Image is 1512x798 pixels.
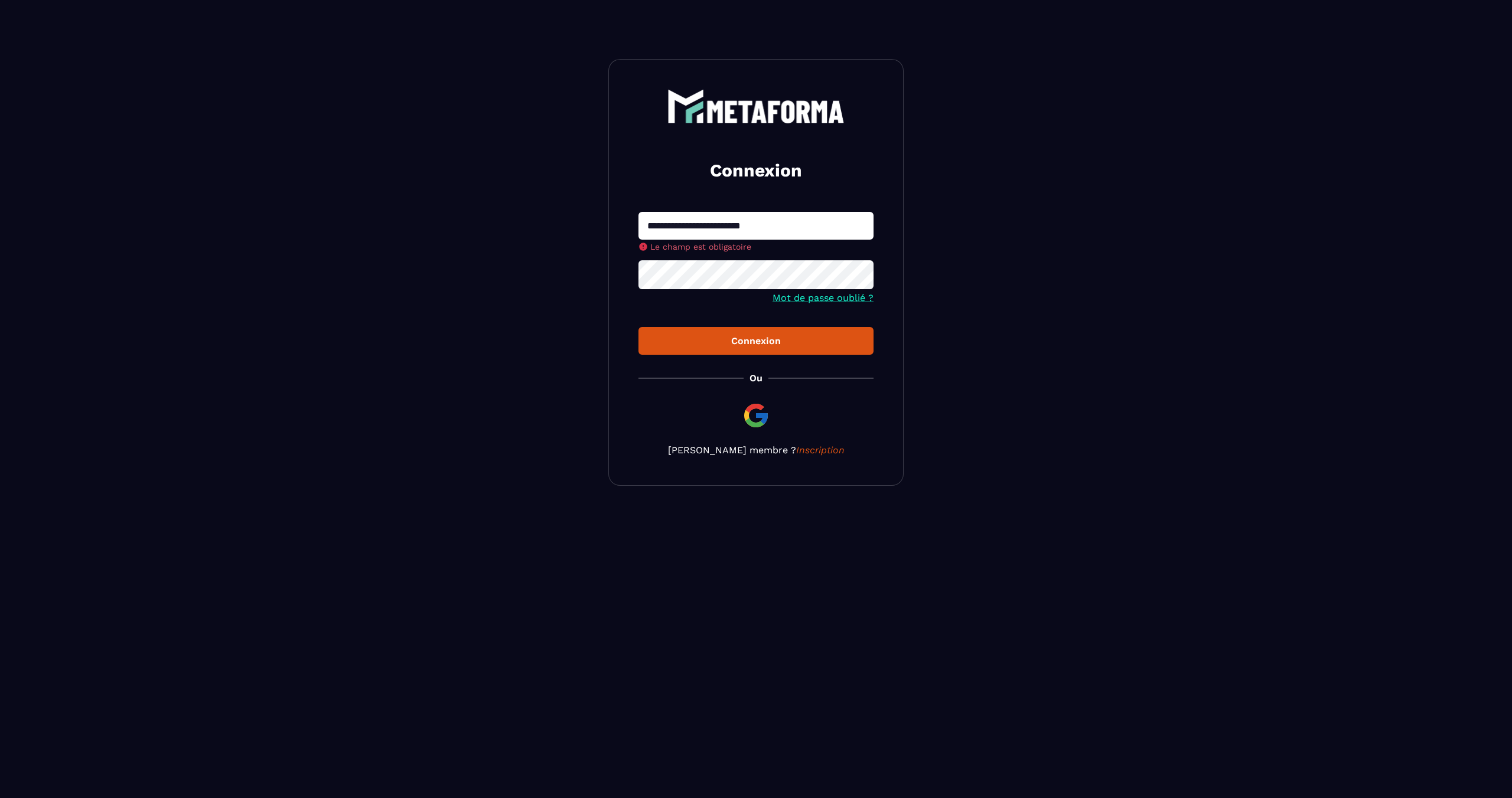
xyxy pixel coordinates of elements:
button: Connexion [638,327,874,355]
img: google [742,401,770,430]
span: Le champ est obligatoire [650,242,751,251]
div: Connexion [648,335,864,346]
a: Mot de passe oublié ? [773,292,874,303]
img: logo [667,89,845,123]
p: Ou [750,372,762,384]
a: logo [638,89,874,123]
a: Inscription [796,444,845,456]
h2: Connexion [653,159,859,182]
p: [PERSON_NAME] membre ? [638,444,874,456]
